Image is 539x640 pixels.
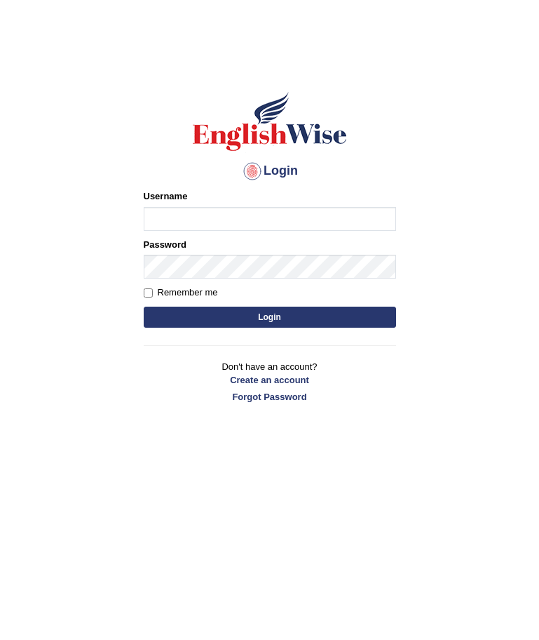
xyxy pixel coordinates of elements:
[144,390,396,404] a: Forgot Password
[144,360,396,404] p: Don't have an account?
[144,238,186,251] label: Password
[144,286,218,300] label: Remember me
[144,288,153,298] input: Remember me
[190,90,350,153] img: Logo of English Wise sign in for intelligent practice with AI
[144,373,396,387] a: Create an account
[144,189,188,203] label: Username
[144,160,396,182] h4: Login
[144,307,396,328] button: Login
